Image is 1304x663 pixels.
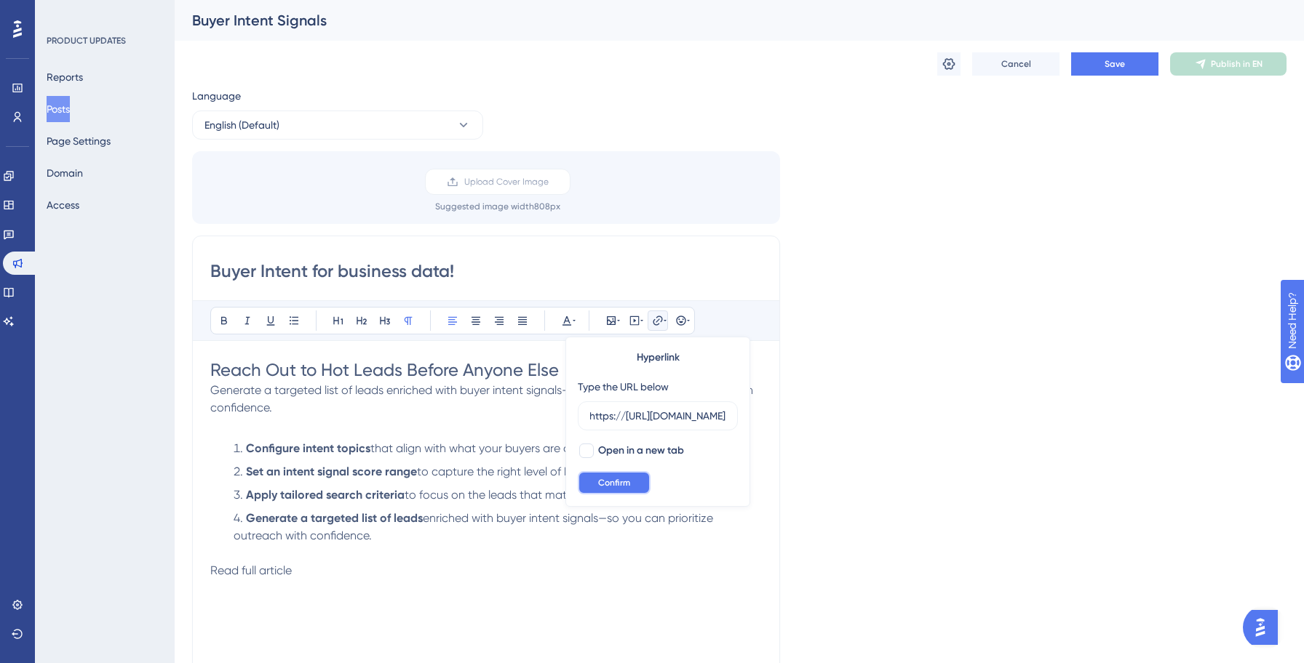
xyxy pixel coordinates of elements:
[210,260,762,283] input: Post Title
[598,477,630,489] span: Confirm
[370,441,672,455] span: that align with what your buyers are actively researching.
[210,383,756,414] span: Generate a targeted list of leads enriched with buyer intent signals—so you can prioritize outrea...
[435,201,560,212] div: Suggested image width 808 px
[47,35,126,47] div: PRODUCT UPDATES
[1105,58,1125,70] span: Save
[405,488,651,502] span: to focus on the leads that matter most to you.
[192,110,483,140] button: English (Default)
[637,349,680,366] span: Hyperlink
[47,64,83,90] button: Reports
[972,52,1059,76] button: Cancel
[204,116,279,134] span: English (Default)
[598,442,684,459] span: Open in a new tab
[1211,58,1263,70] span: Publish in EN
[192,87,241,105] span: Language
[417,465,639,478] span: to capture the right level of buyer interest.
[234,511,716,542] span: enriched with buyer intent signals—so you can prioritize outreach with confidence.
[246,488,405,502] strong: Apply tailored search criteria
[34,4,91,21] span: Need Help?
[47,96,70,122] button: Posts
[246,465,417,478] strong: Set an intent signal score range
[1243,606,1287,649] iframe: UserGuiding AI Assistant Launcher
[246,441,370,455] strong: Configure intent topics
[590,408,725,424] input: Type the value
[210,360,559,380] span: Reach Out to Hot Leads Before Anyone Else
[47,192,79,218] button: Access
[1001,58,1031,70] span: Cancel
[578,471,651,494] button: Confirm
[1170,52,1287,76] button: Publish in EN
[578,378,669,395] div: Type the URL below
[246,511,423,525] strong: Generate a targeted list of leads
[1071,52,1158,76] button: Save
[464,176,549,188] span: Upload Cover Image
[47,160,83,186] button: Domain
[192,10,1250,31] div: Buyer Intent Signals
[47,128,111,154] button: Page Settings
[210,563,292,577] span: Read full article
